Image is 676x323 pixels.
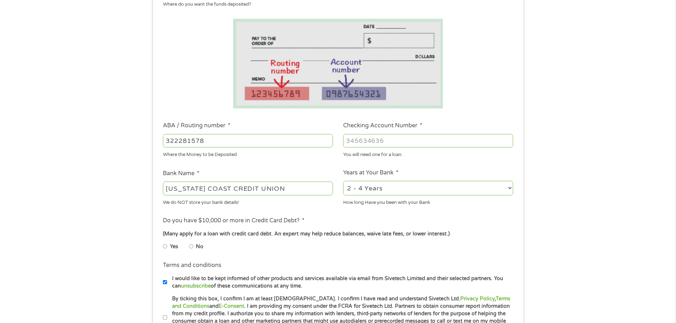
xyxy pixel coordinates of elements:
[163,170,199,177] label: Bank Name
[163,262,221,269] label: Terms and conditions
[170,243,178,251] label: Yes
[233,19,443,108] img: Routing number location
[219,303,244,309] a: E-Consent
[343,122,422,129] label: Checking Account Number
[163,196,333,206] div: We do NOT store your bank details!
[163,217,304,224] label: Do you have $10,000 or more in Credit Card Debt?
[343,196,513,206] div: How long Have you been with your Bank
[163,1,508,8] div: Where do you want the funds deposited?
[163,122,230,129] label: ABA / Routing number
[460,296,495,302] a: Privacy Policy
[167,275,515,290] label: I would like to be kept informed of other products and services available via email from Sivetech...
[163,230,513,238] div: (Many apply for a loan with credit card debt. An expert may help reduce balances, waive late fees...
[172,296,510,309] a: Terms and Conditions
[196,243,203,251] label: No
[343,149,513,158] div: You will need one for a loan.
[163,149,333,158] div: Where the Money to be Deposited
[343,134,513,147] input: 345634636
[181,283,211,289] a: unsubscribe
[343,169,399,177] label: Years at Your Bank
[163,134,333,147] input: 263177916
